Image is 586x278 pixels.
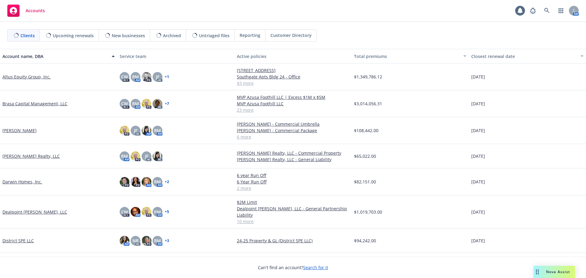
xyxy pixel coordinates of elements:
button: Closest renewal date [469,49,586,63]
div: Closest renewal date [471,53,577,60]
span: CW [121,100,128,107]
span: RM [154,127,161,134]
img: photo [142,207,151,217]
span: [DATE] [471,179,485,185]
img: photo [131,207,140,217]
span: [DATE] [471,74,485,80]
button: Active policies [234,49,352,63]
a: [PERSON_NAME] Realty, LLC - General Liability [237,156,349,163]
div: Account name, DBA [2,53,108,60]
a: + 1 [165,75,169,79]
span: [DATE] [471,100,485,107]
span: CW [121,209,128,215]
a: [PERSON_NAME] - Commercial Umbrella [237,121,349,127]
span: Clients [20,32,35,39]
a: 43 more [237,80,349,86]
button: Nova Assist [534,266,575,278]
span: PM [154,209,161,215]
a: [PERSON_NAME] [2,127,37,134]
span: NR [132,237,139,244]
a: [PERSON_NAME] Realty, LLC - Commercial Property [237,150,349,156]
span: $82,151.00 [354,179,376,185]
img: photo [120,126,129,135]
span: [DATE] [471,209,485,215]
a: Altus Equity Group, Inc. [2,74,51,80]
img: photo [153,151,162,161]
a: Accounts [5,2,47,19]
a: + 5 [165,210,169,214]
a: Report a Bug [527,5,539,17]
a: 6 year Run Off [237,172,349,179]
a: 6 Year Run Off [237,179,349,185]
a: 2 more [237,185,349,191]
span: $94,242.00 [354,237,376,244]
span: Archived [163,32,181,39]
span: $1,019,703.00 [354,209,382,215]
a: [PERSON_NAME] - Commercial Package [237,127,349,134]
span: $65,022.00 [354,153,376,159]
a: 24-25 Property & GL (District SPE LLC) [237,237,349,244]
span: $3,014,056.31 [354,100,382,107]
span: JF [156,74,159,80]
span: Nova Assist [546,269,570,274]
span: [DATE] [471,127,485,134]
img: photo [142,99,151,109]
span: JF [134,127,137,134]
a: $2M Limit [237,199,349,205]
a: + 7 [165,102,169,106]
a: Brasa Capital Management, LLC [2,100,67,107]
span: Can't find an account? [258,264,328,271]
button: Total premiums [352,49,469,63]
span: [DATE] [471,237,485,244]
img: photo [131,177,140,187]
span: Reporting [240,32,260,38]
img: photo [131,151,140,161]
a: [STREET_ADDRESS] [237,67,349,74]
span: Accounts [26,8,45,13]
div: Total premiums [354,53,460,60]
div: Service team [120,53,232,60]
img: photo [120,236,129,246]
span: RM [132,100,139,107]
img: photo [142,236,151,246]
a: + 2 [165,180,169,184]
span: Untriaged files [199,32,230,39]
img: photo [153,99,162,109]
span: Upcoming renewals [53,32,94,39]
span: RM [154,237,161,244]
img: photo [142,177,151,187]
span: RM [132,74,139,80]
span: RM [121,153,128,159]
a: Search for it [303,265,328,270]
a: + 3 [165,239,169,243]
a: Search [541,5,553,17]
a: Switch app [555,5,567,17]
a: 6 more [237,134,349,140]
a: Dealpoint [PERSON_NAME], LLC [2,209,67,215]
button: Service team [117,49,234,63]
img: photo [120,177,129,187]
img: photo [142,126,151,135]
a: MVP Azusa Foothill LLC [237,100,349,107]
span: New businesses [112,32,145,39]
div: Drag to move [534,266,541,278]
div: Active policies [237,53,349,60]
span: [DATE] [471,153,485,159]
a: [PERSON_NAME] Realty, LLC [2,153,60,159]
a: MVP Azusa Foothill LLC | Excess $1M x $5M [237,94,349,100]
img: photo [142,72,151,82]
span: Customer Directory [270,32,312,38]
a: Darwin Homes, Inc. [2,179,42,185]
span: RM [154,179,161,185]
span: CW [121,74,128,80]
a: Southgate Apts Bldg 24 - Office [237,74,349,80]
a: Dealpoint [PERSON_NAME], LLC - General Partnership Liability [237,205,349,218]
span: $1,349,786.12 [354,74,382,80]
